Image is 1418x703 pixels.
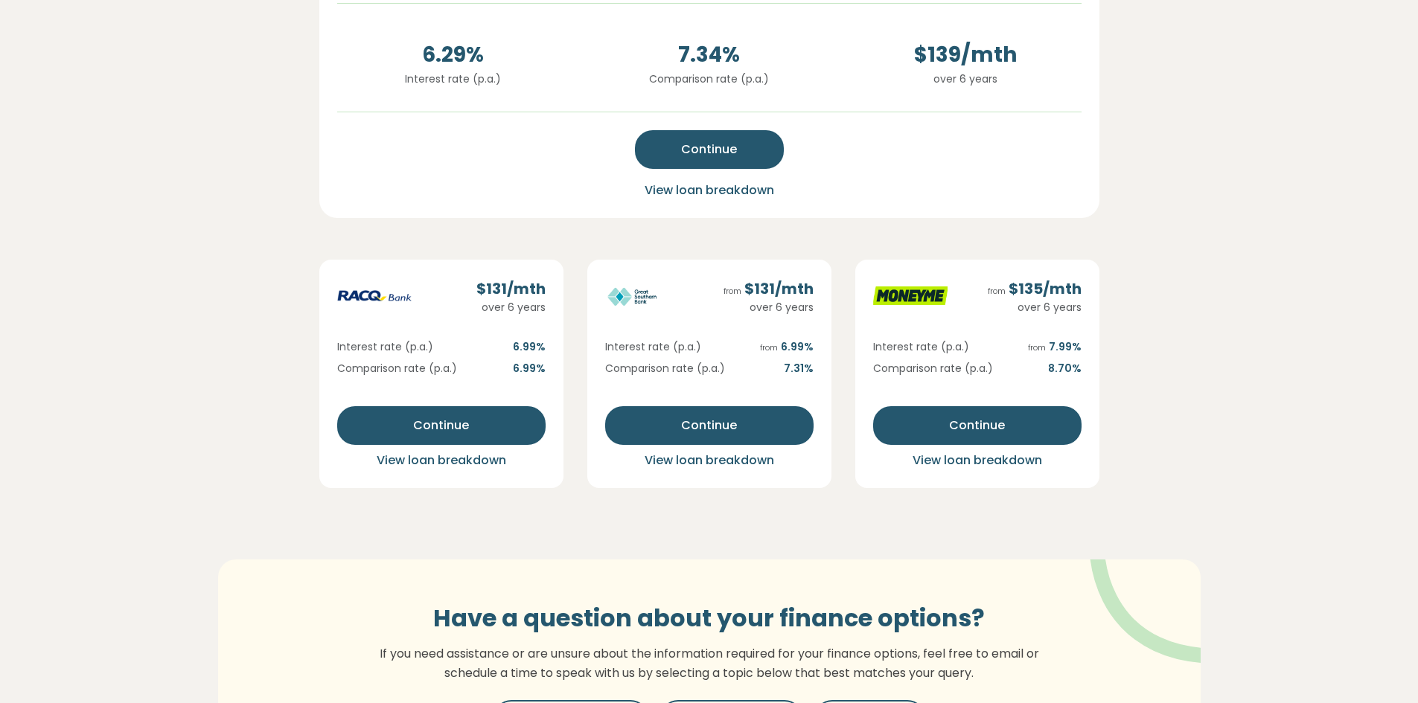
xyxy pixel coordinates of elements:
span: $ 139 /mth [849,39,1082,71]
span: 8.70 % [1048,361,1082,376]
div: over 6 years [476,300,546,315]
span: Comparison rate (p.a.) [873,361,993,376]
p: Interest rate (p.a.) [337,71,569,87]
span: 6.99 % [513,339,546,355]
span: Comparison rate (p.a.) [605,361,725,376]
span: 6.99 % [760,339,814,355]
span: Interest rate (p.a.) [337,339,433,355]
p: Comparison rate (p.a.) [593,71,825,87]
span: Continue [681,417,737,434]
span: Interest rate (p.a.) [605,339,701,355]
span: View loan breakdown [377,452,506,469]
button: View loan breakdown [873,451,1082,470]
img: great-southern logo [605,277,680,315]
span: Comparison rate (p.a.) [337,361,457,376]
img: moneyme logo [873,277,948,315]
span: from [1028,342,1046,353]
button: View loan breakdown [605,451,814,470]
div: over 6 years [724,300,814,315]
img: racq-personal logo [337,277,412,315]
div: $ 135 /mth [988,277,1082,300]
p: over 6 years [849,71,1082,87]
span: 6.29 % [337,39,569,71]
div: $ 131 /mth [724,277,814,300]
button: View loan breakdown [640,181,779,200]
h3: Have a question about your finance options? [371,604,1048,632]
button: Continue [337,406,546,445]
span: 6.99 % [513,361,546,376]
button: Continue [635,130,784,169]
button: Continue [873,406,1082,445]
span: from [988,286,1006,297]
div: over 6 years [988,300,1082,315]
span: Continue [949,417,1005,434]
img: vector [1051,519,1245,664]
span: from [724,286,741,297]
span: 7.99 % [1028,339,1082,355]
p: If you need assistance or are unsure about the information required for your finance options, fee... [371,644,1048,682]
span: Continue [413,417,469,434]
button: Continue [605,406,814,445]
span: Continue [681,141,737,158]
span: Interest rate (p.a.) [873,339,969,355]
span: 7.34 % [593,39,825,71]
span: from [760,342,778,353]
div: $ 131 /mth [476,277,546,300]
span: View loan breakdown [645,182,774,199]
span: 7.31 % [784,361,814,376]
button: View loan breakdown [337,451,546,470]
span: View loan breakdown [913,452,1042,469]
span: View loan breakdown [645,452,774,469]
